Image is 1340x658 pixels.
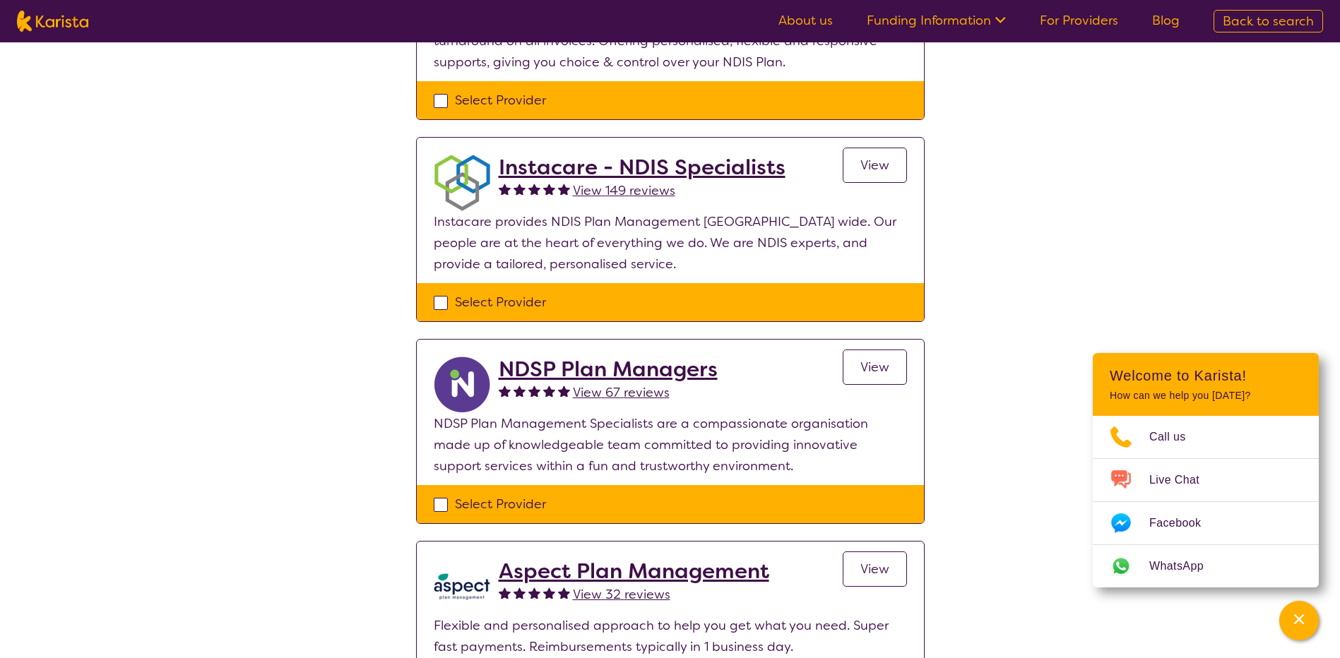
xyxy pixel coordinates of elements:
[543,183,555,195] img: fullstar
[1093,416,1319,587] ul: Choose channel
[499,558,769,584] a: Aspect Plan Management
[434,558,490,615] img: lkb8hqptqmnl8bp1urdw.png
[573,586,670,603] span: View 32 reviews
[573,180,675,201] a: View 149 reviews
[434,357,490,413] img: ryxpuxvt8mh1enfatjpo.png
[558,183,570,195] img: fullstar
[1093,353,1319,587] div: Channel Menu
[860,157,889,174] span: View
[1110,390,1302,402] p: How can we help you [DATE]?
[860,359,889,376] span: View
[499,357,718,382] a: NDSP Plan Managers
[499,155,785,180] a: Instacare - NDIS Specialists
[573,384,670,401] span: View 67 reviews
[573,584,670,605] a: View 32 reviews
[1149,469,1216,491] span: Live Chat
[558,587,570,599] img: fullstar
[1152,12,1180,29] a: Blog
[843,551,907,587] a: View
[573,382,670,403] a: View 67 reviews
[543,587,555,599] img: fullstar
[434,155,490,211] img: obkhna0zu27zdd4ubuus.png
[17,11,88,32] img: Karista logo
[499,183,511,195] img: fullstar
[499,385,511,397] img: fullstar
[528,587,540,599] img: fullstar
[1223,13,1314,30] span: Back to search
[434,615,907,657] p: Flexible and personalised approach to help you get what you need. Super fast payments. Reimbursem...
[573,182,675,199] span: View 149 reviews
[514,385,526,397] img: fullstar
[1093,545,1319,587] a: Web link opens in a new tab.
[860,561,889,578] span: View
[1149,513,1218,534] span: Facebook
[543,385,555,397] img: fullstar
[434,413,907,477] p: NDSP Plan Management Specialists are a compassionate organisation made up of knowledgeable team c...
[514,183,526,195] img: fullstar
[499,587,511,599] img: fullstar
[843,148,907,183] a: View
[843,349,907,385] a: View
[528,385,540,397] img: fullstar
[434,211,907,275] p: Instacare provides NDIS Plan Management [GEOGRAPHIC_DATA] wide. Our people are at the heart of ev...
[1279,601,1319,640] button: Channel Menu
[514,587,526,599] img: fullstar
[558,385,570,397] img: fullstar
[778,12,833,29] a: About us
[1149,426,1203,448] span: Call us
[1110,367,1302,384] h2: Welcome to Karista!
[1214,10,1323,32] a: Back to search
[1149,556,1221,577] span: WhatsApp
[528,183,540,195] img: fullstar
[1040,12,1118,29] a: For Providers
[867,12,1006,29] a: Funding Information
